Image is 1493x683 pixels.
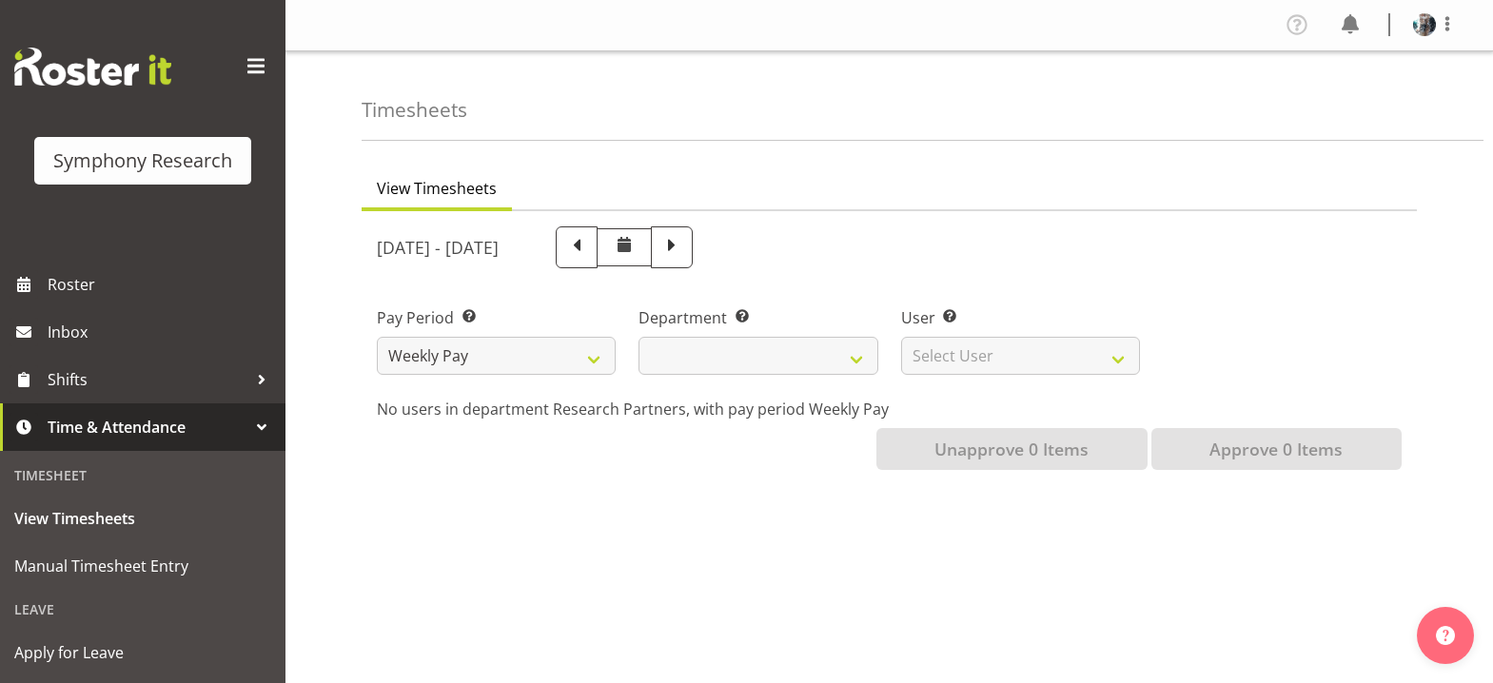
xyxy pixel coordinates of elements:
label: User [901,306,1140,329]
a: Apply for Leave [5,629,281,676]
a: View Timesheets [5,495,281,542]
span: Shifts [48,365,247,394]
span: Inbox [48,318,276,346]
span: View Timesheets [377,177,497,200]
span: Unapprove 0 Items [934,437,1089,461]
img: Rosterit website logo [14,48,171,86]
p: No users in department Research Partners, with pay period Weekly Pay [377,398,1402,420]
div: Timesheet [5,456,281,495]
span: Approve 0 Items [1209,437,1343,461]
button: Approve 0 Items [1151,428,1402,470]
a: Manual Timesheet Entry [5,542,281,590]
div: Symphony Research [53,146,232,175]
label: Pay Period [377,306,616,329]
label: Department [638,306,877,329]
h4: Timesheets [362,99,467,121]
span: Manual Timesheet Entry [14,552,271,580]
img: help-xxl-2.png [1436,626,1455,645]
span: Roster [48,270,276,299]
span: Time & Attendance [48,413,247,441]
img: karen-rimmer509cc44dc399f68592e3a0628bc04820.png [1413,13,1436,36]
span: View Timesheets [14,504,271,533]
div: Leave [5,590,281,629]
button: Unapprove 0 Items [876,428,1148,470]
span: Apply for Leave [14,638,271,667]
h5: [DATE] - [DATE] [377,237,499,258]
